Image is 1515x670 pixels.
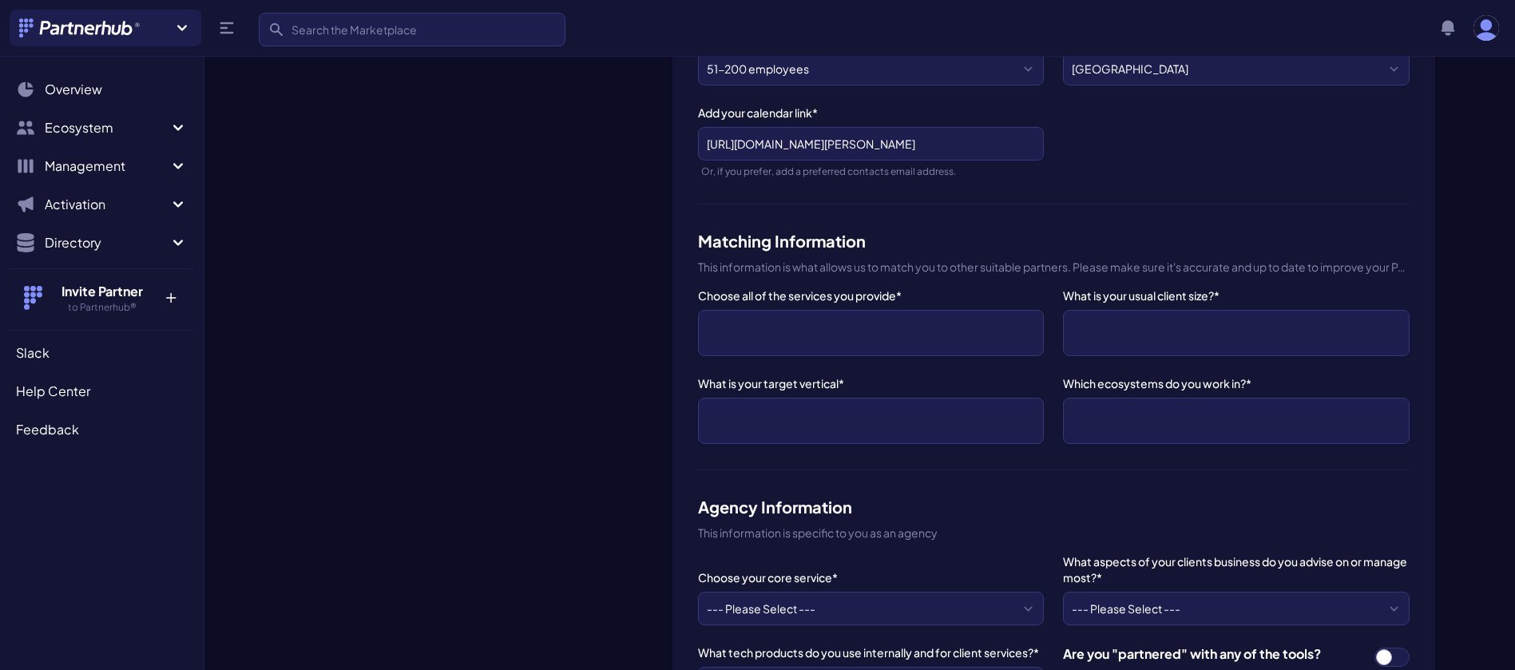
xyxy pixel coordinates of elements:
[698,569,1044,585] label: Choose your core service*
[259,13,565,46] input: Search the Marketplace
[698,644,1044,660] label: What tech products do you use internally and for client services?*
[1063,553,1409,585] label: What aspects of your clients business do you advise on or manage most?*
[45,195,169,214] span: Activation
[10,375,194,407] a: Help Center
[698,105,1044,121] label: Add your calendar link*
[153,282,188,307] p: +
[50,282,153,301] h4: Invite Partner
[45,80,102,99] span: Overview
[1063,644,1364,664] div: Are you "partnered" with any of the tools?
[50,301,153,314] h5: to Partnerhub®
[19,18,141,38] img: Partnerhub® Logo
[698,230,1410,252] h3: Matching Information
[10,337,194,369] a: Slack
[10,227,194,259] button: Directory
[698,259,1410,275] p: This information is what allows us to match you to other suitable partners. Please make sure it's...
[701,165,1044,178] div: Or, if you prefer, add a preferred contacts email address.
[698,375,1044,391] label: What is your target vertical*
[1063,375,1409,391] label: Which ecosystems do you work in?*
[698,127,1044,161] input: partnerhub.app/book-a-meeting
[16,343,50,363] span: Slack
[1473,15,1499,41] img: user photo
[10,112,194,144] button: Ecosystem
[10,188,194,220] button: Activation
[45,157,169,176] span: Management
[698,525,1410,541] p: This information is specific to you as an agency
[698,496,1410,518] h3: Agency Information
[16,420,79,439] span: Feedback
[10,150,194,182] button: Management
[16,382,90,401] span: Help Center
[698,287,1044,303] label: Choose all of the services you provide*
[45,118,169,137] span: Ecosystem
[10,268,194,327] button: Invite Partner to Partnerhub® +
[10,73,194,105] a: Overview
[1063,287,1409,303] label: What is your usual client size?*
[10,414,194,446] a: Feedback
[45,233,169,252] span: Directory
